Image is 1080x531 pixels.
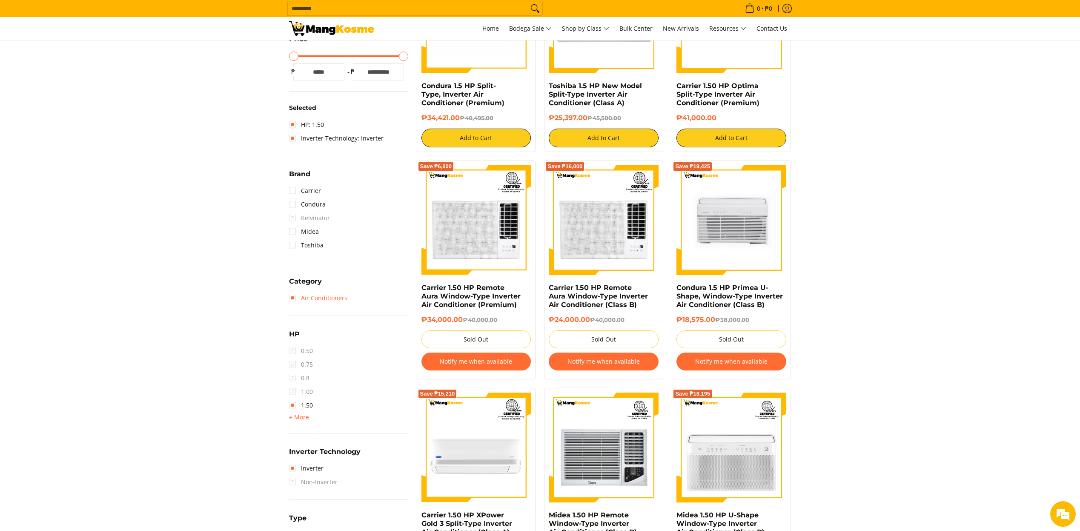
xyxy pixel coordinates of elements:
[549,393,659,502] img: Midea 1.50 HP Remote Window-Type Inverter Air Conditioner (Class B)
[705,17,751,40] a: Resources
[752,17,791,40] a: Contact Us
[421,316,531,324] h6: ₱34,000.00
[528,2,542,15] button: Search
[289,225,319,238] a: Midea
[420,391,455,396] span: Save ₱15,210
[549,165,659,275] img: Carrier 1.50 HP Remote Aura Window-Type Inverter Air Conditioner (Class B)
[289,475,338,489] span: Non-Inverter
[289,358,313,371] span: 0.75
[676,330,786,348] button: Sold Out
[715,316,749,323] del: ₱38,000.00
[289,448,361,455] span: Inverter Technology
[289,399,313,412] a: 1.50
[4,232,162,262] textarea: Type your message and hit 'Enter'
[289,515,307,528] summary: Open
[764,6,773,11] span: ₱0
[289,291,347,305] a: Air Conditioners
[675,391,710,396] span: Save ₱18,195
[742,4,775,13] span: •
[44,48,143,59] div: Chat with us now
[549,284,648,309] a: Carrier 1.50 HP Remote Aura Window-Type Inverter Air Conditioner (Class B)
[289,371,309,385] span: 0.8
[289,184,321,198] a: Carrier
[289,462,324,475] a: Inverter
[289,515,307,522] span: Type
[547,164,582,169] span: Save ₱16,000
[140,4,160,25] div: Minimize live chat window
[289,198,326,211] a: Condura
[460,115,493,121] del: ₱40,495.00
[421,284,521,309] a: Carrier 1.50 HP Remote Aura Window-Type Inverter Air Conditioner (Premium)
[289,36,307,43] span: Price
[463,316,497,323] del: ₱40,000.00
[619,24,653,32] span: Bulk Center
[289,118,324,132] a: HP: 1.50
[549,316,659,324] h6: ₱24,000.00
[663,24,699,32] span: New Arrivals
[289,132,384,145] a: Inverter Technology: Inverter
[289,211,330,225] span: Kelvinator
[289,36,307,49] summary: Open
[549,114,659,122] h6: ₱25,397.00
[676,114,786,122] h6: ₱41,000.00
[421,165,531,275] img: Carrier 1.50 HP Remote Aura Window-Type Inverter Air Conditioner (Premium)
[289,104,408,112] h6: Selected
[590,316,625,323] del: ₱40,000.00
[420,164,452,169] span: Save ₱6,000
[549,353,659,370] button: Notify me when available
[421,129,531,147] button: Add to Cart
[289,171,310,178] span: Brand
[383,17,791,40] nav: Main Menu
[549,330,659,348] button: Sold Out
[549,129,659,147] button: Add to Cart
[478,17,503,40] a: Home
[289,331,300,344] summary: Open
[421,330,531,348] button: Sold Out
[289,171,310,184] summary: Open
[509,23,552,34] span: Bodega Sale
[289,385,313,399] span: 1.00
[659,17,703,40] a: New Arrivals
[421,353,531,370] button: Notify me when available
[756,24,787,32] span: Contact Us
[676,316,786,324] h6: ₱18,575.00
[709,23,746,34] span: Resources
[289,344,313,358] span: 0.50
[676,165,786,275] img: Condura 1.5 HP Primea U-Shape, Window-Type Inverter Air Conditioner (Class B)
[289,278,322,291] summary: Open
[587,115,621,121] del: ₱45,500.00
[289,331,300,338] span: HP
[505,17,556,40] a: Bodega Sale
[558,17,613,40] a: Shop by Class
[676,284,783,309] a: Condura 1.5 HP Primea U-Shape, Window-Type Inverter Air Conditioner (Class B)
[289,414,309,421] span: + More
[482,24,499,32] span: Home
[676,82,759,107] a: Carrier 1.50 HP Optima Split-Type Inverter Air Conditioner (Premium)
[289,238,324,252] a: Toshiba
[421,114,531,122] h6: ₱34,421.00
[289,412,309,422] summary: Open
[676,353,786,370] button: Notify me when available
[676,393,786,502] img: Midea 1.50 HP U-Shape Window-Type Inverter Air Conditioner (Class B)
[615,17,657,40] a: Bulk Center
[562,23,609,34] span: Shop by Class
[289,21,374,36] img: Bodega Sale Aircon l Mang Kosme: Home Appliances Warehouse Sale
[549,82,642,107] a: Toshiba 1.5 HP New Model Split-Type Inverter Air Conditioner (Class A)
[289,448,361,462] summary: Open
[675,164,710,169] span: Save ₱19,425
[349,67,357,76] span: ₱
[676,129,786,147] button: Add to Cart
[49,107,117,193] span: We're online!
[421,82,504,107] a: Condura 1.5 HP Split-Type, Inverter Air Conditioner (Premium)
[289,278,322,285] span: Category
[289,67,298,76] span: ₱
[421,393,531,502] img: Carrier 1.50 HP XPower Gold 3 Split-Type Inverter Air Conditioner (Class A)
[756,6,762,11] span: 0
